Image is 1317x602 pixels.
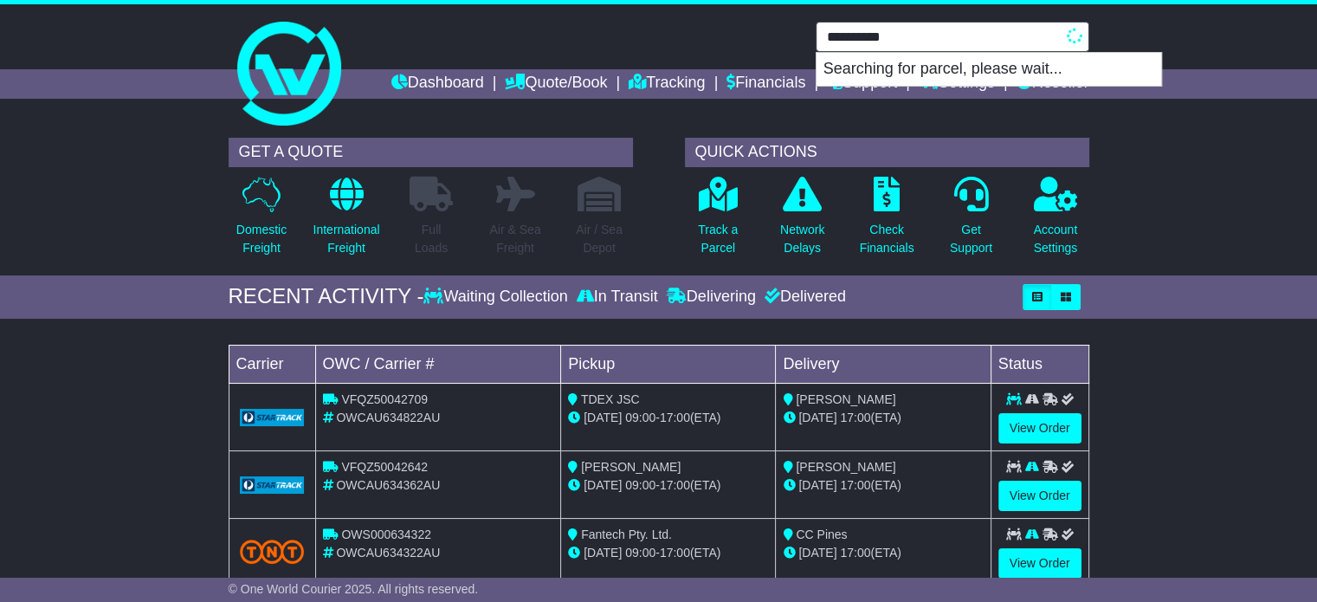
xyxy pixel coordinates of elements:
p: International Freight [313,221,379,257]
div: Waiting Collection [423,288,571,307]
span: 17:00 [660,546,690,560]
span: [DATE] [798,546,836,560]
span: OWCAU634362AU [336,478,440,492]
a: CheckFinancials [859,176,915,267]
span: [DATE] [584,546,622,560]
span: [DATE] [584,411,622,424]
span: 09:00 [625,411,655,424]
div: In Transit [572,288,662,307]
span: OWS000634322 [341,528,431,541]
div: RECENT ACTIVITY - [229,284,424,309]
span: CC Pines [796,528,847,541]
span: VFQZ50042709 [341,392,428,406]
span: [DATE] [584,478,622,492]
a: AccountSettings [1033,176,1079,267]
p: Check Financials [860,221,914,257]
p: Searching for parcel, please wait... [817,53,1161,86]
div: (ETA) [783,409,983,427]
img: GetCarrierServiceLogo [240,409,305,426]
div: - (ETA) [568,476,768,495]
span: 17:00 [840,478,870,492]
p: Air / Sea Depot [576,221,623,257]
span: 17:00 [660,478,690,492]
a: Tracking [629,69,705,99]
span: [DATE] [798,478,836,492]
span: OWCAU634822AU [336,411,440,424]
p: Get Support [950,221,992,257]
p: Account Settings [1034,221,1078,257]
span: 17:00 [840,411,870,424]
a: View Order [998,413,1081,443]
a: Financials [726,69,805,99]
a: DomesticFreight [236,176,287,267]
td: OWC / Carrier # [315,345,561,383]
span: 09:00 [625,478,655,492]
a: Dashboard [391,69,484,99]
span: VFQZ50042642 [341,460,428,474]
span: 17:00 [840,546,870,560]
span: [DATE] [798,411,836,424]
p: Domestic Freight [236,221,287,257]
div: Delivered [760,288,846,307]
p: Air & Sea Freight [489,221,540,257]
div: - (ETA) [568,409,768,427]
a: Track aParcel [697,176,739,267]
td: Pickup [561,345,776,383]
td: Delivery [776,345,991,383]
a: GetSupport [949,176,993,267]
span: Fantech Pty. Ltd. [581,528,672,541]
a: NetworkDelays [779,176,825,267]
div: (ETA) [783,544,983,562]
img: GetCarrierServiceLogo [240,476,305,494]
p: Network Delays [780,221,824,257]
div: - (ETA) [568,544,768,562]
span: © One World Courier 2025. All rights reserved. [229,582,479,596]
div: (ETA) [783,476,983,495]
div: QUICK ACTIONS [685,138,1089,167]
a: View Order [998,481,1081,511]
div: Delivering [662,288,760,307]
div: GET A QUOTE [229,138,633,167]
span: 17:00 [660,411,690,424]
span: [PERSON_NAME] [796,460,895,474]
a: View Order [998,548,1081,579]
p: Track a Parcel [698,221,738,257]
span: [PERSON_NAME] [581,460,681,474]
td: Status [991,345,1088,383]
p: Full Loads [410,221,453,257]
a: Quote/Book [505,69,607,99]
span: [PERSON_NAME] [796,392,895,406]
td: Carrier [229,345,315,383]
span: TDEX JSC [581,392,640,406]
a: InternationalFreight [312,176,380,267]
span: 09:00 [625,546,655,560]
img: TNT_Domestic.png [240,540,305,563]
span: OWCAU634322AU [336,546,440,560]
